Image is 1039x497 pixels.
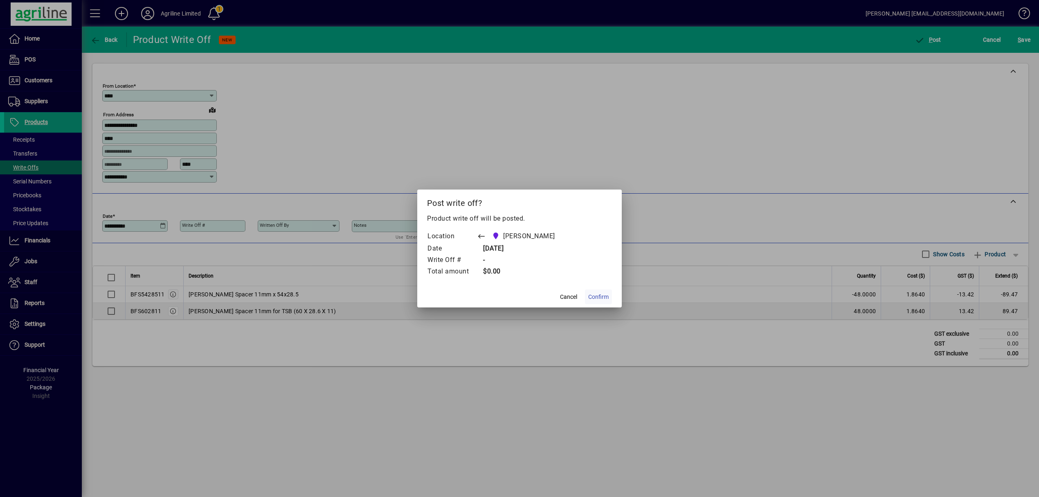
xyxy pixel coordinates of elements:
[555,289,582,304] button: Cancel
[477,266,571,278] td: $0.00
[477,255,571,266] td: -
[427,255,477,266] td: Write Off #
[585,289,612,304] button: Confirm
[477,243,571,255] td: [DATE]
[427,214,612,224] p: Product write off will be posted.
[427,266,477,278] td: Total amount
[427,243,477,255] td: Date
[427,230,477,243] td: Location
[417,190,622,213] h2: Post write off?
[588,293,609,301] span: Confirm
[503,231,555,241] span: [PERSON_NAME]
[490,230,558,242] span: Gore
[560,293,577,301] span: Cancel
